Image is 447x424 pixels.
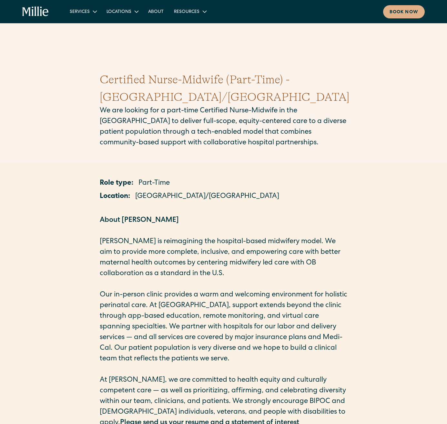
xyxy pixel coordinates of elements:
[100,226,348,237] p: ‍
[138,178,170,189] p: Part-Time
[100,279,348,290] p: ‍
[100,71,348,106] h1: Certified Nurse-Midwife (Part-Time) - [GEOGRAPHIC_DATA]/[GEOGRAPHIC_DATA]
[169,6,211,17] div: Resources
[383,5,425,18] a: Book now
[100,290,348,365] p: Our in-person clinic provides a warm and welcoming environment for holistic perinatal care. At [G...
[100,237,348,279] p: [PERSON_NAME] is reimagining the hospital-based midwifery model. We aim to provide more complete,...
[107,9,131,16] div: Locations
[143,6,169,17] a: About
[22,6,49,17] a: home
[135,191,279,202] p: [GEOGRAPHIC_DATA]/[GEOGRAPHIC_DATA]
[100,205,348,215] p: ‍
[100,191,130,202] p: Location:
[100,106,348,149] p: We are looking for a part-time Certified Nurse-Midwife in the [GEOGRAPHIC_DATA] to deliver full-s...
[174,9,199,16] div: Resources
[100,178,133,189] p: Role type:
[101,6,143,17] div: Locations
[70,9,90,16] div: Services
[390,9,418,16] div: Book now
[100,365,348,375] p: ‍
[65,6,101,17] div: Services
[100,217,179,224] strong: About [PERSON_NAME]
